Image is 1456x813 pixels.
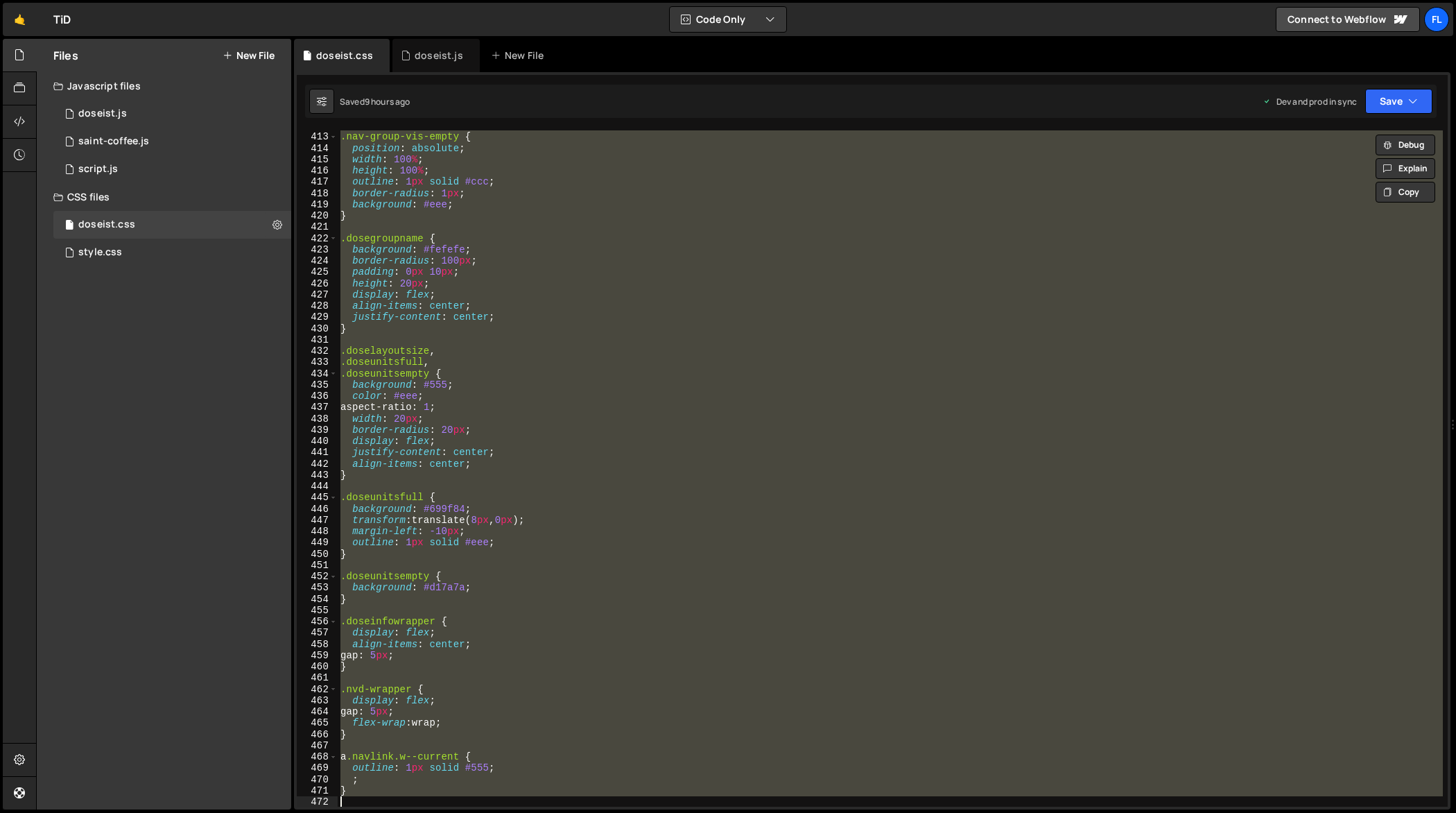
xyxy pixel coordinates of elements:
[297,560,338,571] div: 451
[297,255,338,266] div: 424
[297,345,338,357] div: 432
[297,627,338,638] div: 457
[297,594,338,605] div: 454
[340,96,410,108] div: Saved
[3,3,37,36] a: 🤙
[53,128,291,155] div: 4604/27020.js
[297,266,338,277] div: 425
[297,244,338,255] div: 423
[297,762,338,773] div: 469
[53,11,71,28] div: TiD
[223,50,275,61] button: New File
[297,526,338,537] div: 448
[297,143,338,154] div: 414
[297,639,338,650] div: 458
[297,459,338,470] div: 442
[1424,7,1449,32] a: Fl
[297,323,338,334] div: 430
[1263,96,1357,108] div: Dev and prod in sync
[297,751,338,762] div: 468
[415,49,463,62] div: doseist.js
[297,131,338,142] div: 413
[297,549,338,560] div: 450
[297,199,338,210] div: 419
[53,239,291,266] div: 4604/25434.css
[365,96,410,108] div: 9 hours ago
[297,729,338,740] div: 466
[297,413,338,425] div: 438
[297,605,338,616] div: 455
[297,537,338,548] div: 449
[297,785,338,796] div: 471
[1376,182,1435,203] button: Copy
[78,246,122,259] div: style.css
[297,188,338,199] div: 418
[297,706,338,717] div: 464
[670,7,786,32] button: Code Only
[297,717,338,728] div: 465
[297,672,338,683] div: 461
[297,311,338,323] div: 429
[1365,89,1432,114] button: Save
[297,233,338,244] div: 422
[297,695,338,706] div: 463
[297,684,338,695] div: 462
[297,582,338,593] div: 453
[297,210,338,221] div: 420
[297,402,338,413] div: 437
[297,289,338,300] div: 427
[297,796,338,807] div: 472
[78,219,135,231] div: doseist.css
[297,176,338,187] div: 417
[297,357,338,368] div: 433
[491,49,549,62] div: New File
[297,278,338,289] div: 426
[297,661,338,672] div: 460
[53,100,291,128] div: 4604/37981.js
[297,504,338,515] div: 446
[297,334,338,345] div: 431
[297,154,338,165] div: 415
[316,49,373,62] div: doseist.css
[297,515,338,526] div: 447
[297,368,338,379] div: 434
[297,165,338,176] div: 416
[1276,7,1420,32] a: Connect to Webflow
[1376,158,1435,179] button: Explain
[78,108,127,120] div: doseist.js
[297,300,338,311] div: 428
[297,481,338,492] div: 444
[37,72,291,100] div: Javascript files
[297,391,338,402] div: 436
[53,211,291,239] div: 4604/42100.css
[53,155,291,183] div: 4604/24567.js
[297,221,338,232] div: 421
[297,447,338,458] div: 441
[1376,135,1435,155] button: Debug
[37,183,291,211] div: CSS files
[297,379,338,391] div: 435
[297,616,338,627] div: 456
[297,425,338,436] div: 439
[53,48,78,63] h2: Files
[297,650,338,661] div: 459
[297,492,338,503] div: 445
[297,740,338,751] div: 467
[297,470,338,481] div: 443
[297,774,338,785] div: 470
[297,436,338,447] div: 440
[297,571,338,582] div: 452
[78,163,118,176] div: script.js
[78,135,149,148] div: saint-coffee.js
